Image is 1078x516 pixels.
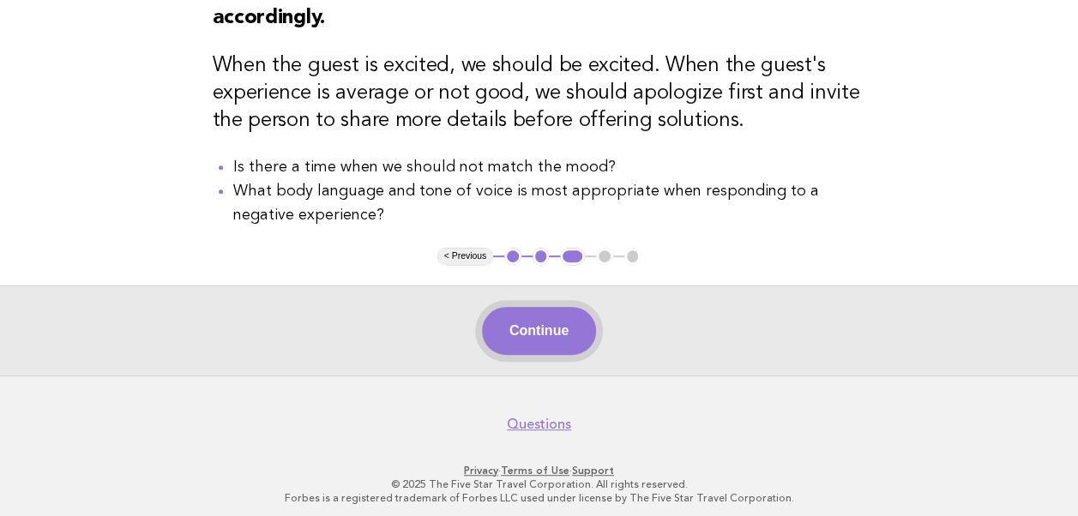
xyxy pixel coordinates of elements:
p: © 2025 The Five Star Travel Corporation. All rights reserved. [24,477,1054,491]
h3: When the guest is excited, we should be excited. When the guest's experience is average or not go... [213,52,866,135]
a: Questions [507,416,571,433]
a: Privacy [464,465,498,477]
p: · · [24,464,1054,477]
a: Support [572,465,614,477]
li: Is there a time when we should not match the mood? [233,155,866,179]
button: 3 [560,248,585,265]
button: 2 [533,248,550,265]
button: 1 [504,248,521,265]
p: Forbes is a registered trademark of Forbes LLC used under license by The Five Star Travel Corpora... [24,491,1054,505]
li: What body language and tone of voice is most appropriate when responding to a negative experience? [233,179,866,227]
button: Continue [482,307,596,355]
button: < Previous [437,248,493,265]
a: Terms of Use [501,465,569,477]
